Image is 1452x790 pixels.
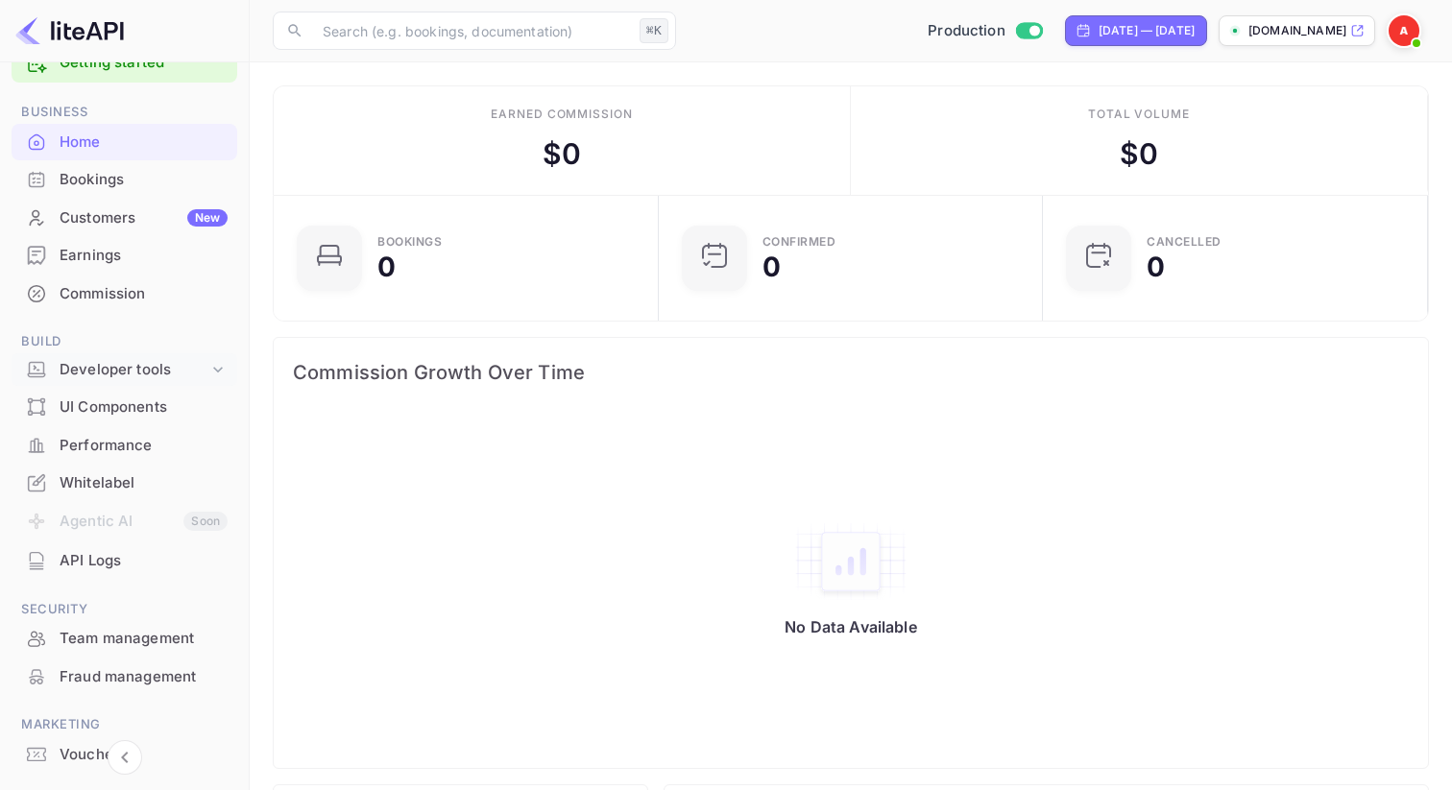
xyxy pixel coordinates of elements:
[12,353,237,387] div: Developer tools
[12,200,237,235] a: CustomersNew
[920,20,1050,42] div: Switch to Sandbox mode
[60,472,228,494] div: Whitelabel
[1248,22,1346,39] p: [DOMAIN_NAME]
[311,12,632,50] input: Search (e.g. bookings, documentation)
[491,106,633,123] div: Earned commission
[785,617,917,636] p: No Data Available
[60,245,228,267] div: Earnings
[762,236,836,248] div: Confirmed
[12,161,237,197] a: Bookings
[1120,132,1158,176] div: $ 0
[1389,15,1419,46] img: Andre
[187,209,228,227] div: New
[293,357,1409,388] span: Commission Growth Over Time
[12,200,237,237] div: CustomersNew
[377,253,396,280] div: 0
[762,253,781,280] div: 0
[12,542,237,578] a: API Logs
[60,396,228,419] div: UI Components
[60,207,228,229] div: Customers
[12,331,237,352] span: Build
[12,465,237,502] div: Whitelabel
[60,359,208,381] div: Developer tools
[12,275,237,313] div: Commission
[12,124,237,159] a: Home
[60,550,228,572] div: API Logs
[12,542,237,580] div: API Logs
[928,20,1005,42] span: Production
[60,132,228,154] div: Home
[60,628,228,650] div: Team management
[12,427,237,465] div: Performance
[1147,236,1222,248] div: CANCELLED
[12,599,237,620] span: Security
[12,465,237,500] a: Whitelabel
[60,52,228,74] a: Getting started
[12,275,237,311] a: Commission
[60,169,228,191] div: Bookings
[12,620,237,656] a: Team management
[543,132,581,176] div: $ 0
[12,620,237,658] div: Team management
[12,736,237,772] a: Vouchers
[60,283,228,305] div: Commission
[1065,15,1207,46] div: Click to change the date range period
[12,237,237,273] a: Earnings
[12,658,237,694] a: Fraud management
[1147,253,1165,280] div: 0
[12,124,237,161] div: Home
[1088,106,1191,123] div: Total volume
[12,427,237,463] a: Performance
[108,740,142,775] button: Collapse navigation
[12,161,237,199] div: Bookings
[793,521,908,602] img: empty-state-table2.svg
[60,666,228,688] div: Fraud management
[12,658,237,696] div: Fraud management
[1099,22,1195,39] div: [DATE] — [DATE]
[12,714,237,735] span: Marketing
[60,744,228,766] div: Vouchers
[640,18,668,43] div: ⌘K
[12,389,237,424] a: UI Components
[12,43,237,83] div: Getting started
[15,15,124,46] img: LiteAPI logo
[12,237,237,275] div: Earnings
[377,236,442,248] div: Bookings
[60,435,228,457] div: Performance
[12,736,237,774] div: Vouchers
[12,389,237,426] div: UI Components
[12,102,237,123] span: Business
